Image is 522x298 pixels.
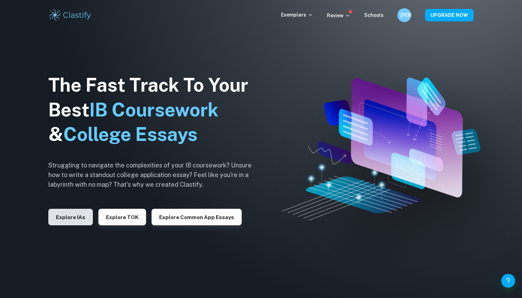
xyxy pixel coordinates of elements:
p: Exemplars [281,11,313,19]
button: UPGRADE NOW [425,9,474,21]
a: Explore IAs [48,214,93,220]
a: Explore Common App essays [152,214,242,220]
button: Explore TOK [98,209,146,225]
img: Clastify hero [282,78,480,220]
button: Explore IAs [48,209,93,225]
p: Review [327,12,350,19]
button: Help and Feedback [501,274,515,288]
span: College Essays [63,123,197,145]
h1: The Fast Track To Your Best & [48,73,262,147]
a: Schools [364,12,384,18]
h6: Struggling to navigate the complexities of your IB coursework? Unsure how to write a standout col... [48,161,262,189]
a: Explore TOK [98,214,146,220]
button: Explore Common App essays [152,209,242,225]
h6: [PERSON_NAME] [400,11,408,19]
img: Clastify logo [48,8,92,22]
button: [PERSON_NAME] [397,8,411,22]
span: IB Coursework [89,99,219,121]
